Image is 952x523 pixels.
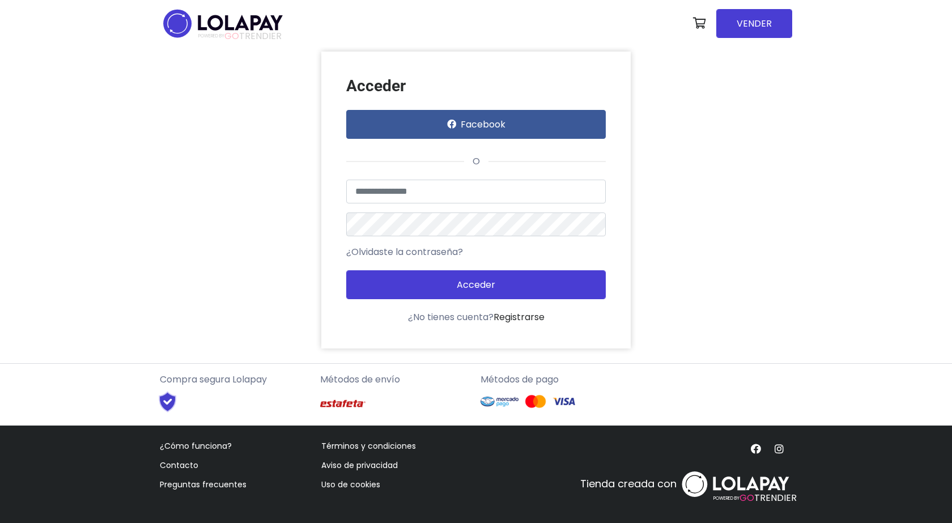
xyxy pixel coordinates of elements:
[321,440,416,452] a: Términos y condiciones
[346,76,606,96] h3: Acceder
[160,6,286,41] img: logo
[739,491,754,504] span: GO
[321,479,380,490] a: Uso de cookies
[320,373,471,386] p: Métodos de envío
[346,245,463,259] a: ¿Olvidaste la contraseña?
[148,391,186,413] img: Shield Logo
[346,270,606,299] button: Acceder
[224,29,239,42] span: GO
[481,391,518,413] img: Mercado Pago Logo
[160,460,198,471] a: Contacto
[679,462,792,506] a: POWERED BYGOTRENDIER
[481,373,632,386] p: Métodos de pago
[160,440,232,452] a: ¿Cómo funciona?
[160,479,246,490] a: Preguntas frecuentes
[464,155,488,168] span: o
[346,110,606,139] button: Facebook
[552,394,575,409] img: Visa Logo
[716,9,792,38] a: VENDER
[713,495,739,501] span: POWERED BY
[346,311,606,324] div: ¿No tienes cuenta?
[713,491,797,505] span: TRENDIER
[679,468,792,500] img: logo_white.svg
[321,460,398,471] a: Aviso de privacidad
[198,31,282,41] span: TRENDIER
[524,394,547,409] img: Mastercard Logo
[580,476,677,491] p: Tienda creada con
[198,33,224,39] span: POWERED BY
[160,373,311,386] p: Compra segura Lolapay
[494,311,545,324] a: Registrarse
[320,391,365,416] img: Estafeta Logo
